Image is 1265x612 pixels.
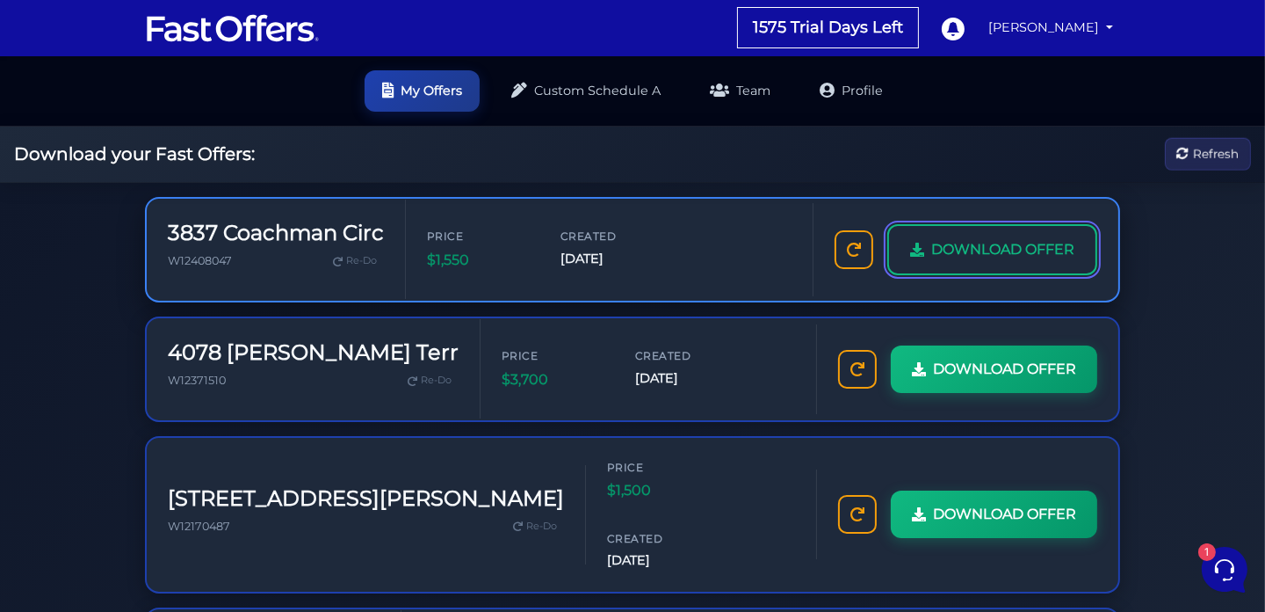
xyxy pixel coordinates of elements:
[494,70,678,112] a: Custom Schedule A
[28,247,323,282] button: Start a Conversation
[168,254,232,267] span: W12408047
[365,70,480,112] a: My Offers
[891,346,1097,393] a: DOWNLOAD OFFER
[74,148,278,165] p: Huge Announcement: [URL][DOMAIN_NAME]
[74,215,278,233] p: How to Use NEW Authentisign Templates, Full Walkthrough Tutorial: [URL][DOMAIN_NAME]
[981,11,1120,45] a: [PERSON_NAME]
[607,459,712,476] span: Price
[28,317,119,331] span: Find an Answer
[887,224,1097,275] a: DOWNLOAD OFFER
[1198,543,1251,596] iframe: Customerly Messenger Launcher
[229,450,337,491] button: Help
[40,355,287,373] input: Search for an Article...
[284,98,323,113] a: See all
[506,515,564,538] a: Re-Do
[151,475,201,491] p: Messages
[289,194,323,210] p: [DATE]
[502,347,607,364] span: Price
[74,127,278,144] span: Fast Offers Support
[933,358,1076,381] span: DOWNLOAD OFFER
[306,215,323,233] span: 1
[168,486,564,512] h3: [STREET_ADDRESS][PERSON_NAME]
[1165,138,1251,171] button: Refresh
[502,368,607,391] span: $3,700
[427,249,532,272] span: $1,550
[21,120,330,172] a: Fast Offers SupportHuge Announcement: [URL][DOMAIN_NAME][DATE]
[53,475,83,491] p: Home
[14,143,255,164] h2: Download your Fast Offers:
[802,70,900,112] a: Profile
[692,70,788,112] a: Team
[421,373,452,389] span: Re-Do
[14,450,122,491] button: Home
[401,369,459,392] a: Re-Do
[891,491,1097,538] a: DOWNLOAD OFFER
[168,340,459,366] h3: 4078 [PERSON_NAME] Terr
[14,14,295,70] h2: Hello [PERSON_NAME] 👋
[427,228,532,244] span: Price
[122,450,230,491] button: 1Messages
[21,187,330,240] a: Fast Offers SupportHow to Use NEW Authentisign Templates, Full Walkthrough Tutorial: [URL][DOMAIN...
[635,347,741,364] span: Created
[560,249,666,269] span: [DATE]
[738,8,918,47] a: 1575 Trial Days Left
[168,374,226,387] span: W12371510
[635,368,741,389] span: [DATE]
[933,503,1076,526] span: DOWNLOAD OFFER
[28,196,63,231] img: dark
[126,258,246,272] span: Start a Conversation
[931,238,1074,261] span: DOWNLOAD OFFER
[219,317,323,331] a: Open Help Center
[74,194,278,212] span: Fast Offers Support
[168,221,384,246] h3: 3837 Coachman Circ
[526,519,557,535] span: Re-Do
[607,530,712,547] span: Created
[28,98,142,113] span: Your Conversations
[289,127,323,142] p: [DATE]
[607,479,712,502] span: $1,500
[176,448,188,461] span: 1
[346,253,377,269] span: Re-Do
[272,475,295,491] p: Help
[168,520,230,533] span: W12170487
[1193,144,1239,164] span: Refresh
[607,550,712,571] span: [DATE]
[28,128,63,164] img: dark
[560,228,666,244] span: Created
[326,250,384,273] a: Re-Do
